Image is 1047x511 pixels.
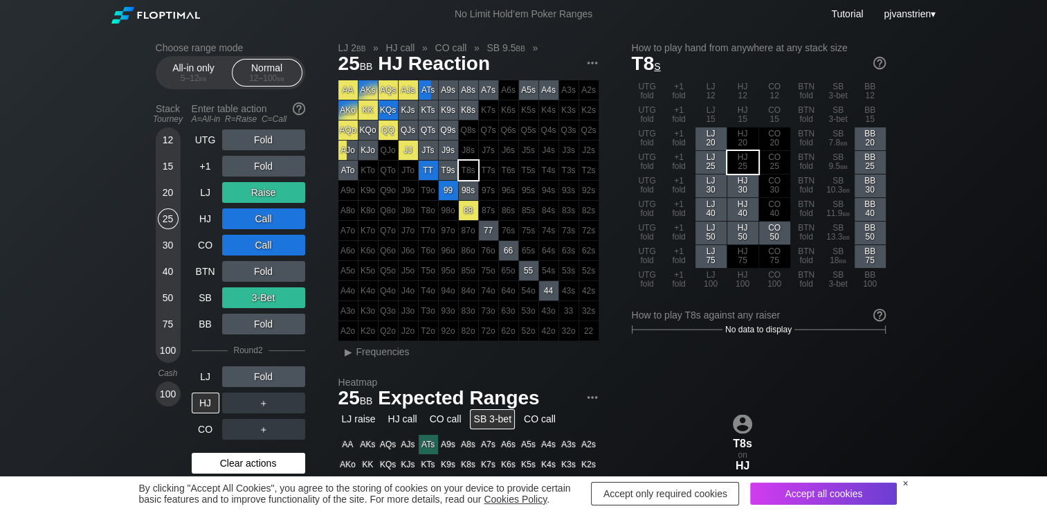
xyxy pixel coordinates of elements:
div: 44 [539,281,558,301]
div: 100% fold in prior round [459,161,478,180]
div: QJs [399,120,418,140]
div: BTN fold [791,104,822,127]
div: BB 75 [855,245,886,268]
div: K9s [439,100,458,120]
div: 100% fold in prior round [379,221,398,240]
div: 100% fold in prior round [759,245,790,268]
span: s [654,57,660,73]
div: SB 18 [823,245,854,268]
div: 100% fold in prior round [539,241,558,260]
span: » [525,42,545,53]
div: 100% fold in prior round [499,301,518,321]
div: 100% fold in prior round [338,241,358,260]
div: SB 3-bet [823,104,854,127]
div: BB 30 [855,174,886,197]
img: Floptimal logo [111,7,200,24]
div: 100% fold in prior round [559,281,579,301]
img: ellipsis.fd386fe8.svg [585,390,600,405]
div: KQo [358,120,378,140]
span: SB 9.5 [484,42,527,54]
div: 100% fold in prior round [499,141,518,160]
div: LJ 12 [695,80,727,103]
span: HJ Reaction [376,53,492,76]
div: SB 10.3 [823,174,854,197]
div: 100% fold in prior round [519,141,538,160]
a: Tutorial [831,8,863,19]
div: 100% fold in prior round [499,120,518,140]
div: UTG fold [632,198,663,221]
div: Don't fold. No recommendation for action. [358,80,378,100]
div: 100% fold in prior round [519,181,538,200]
div: 100% fold in prior round [559,241,579,260]
div: 100% fold in prior round [459,301,478,321]
div: Fold [222,129,305,150]
span: » [466,42,486,53]
div: 100% fold in prior round [358,261,378,280]
div: 100% fold in prior round [559,221,579,240]
div: 30 [158,235,179,256]
div: 100% fold in prior round [519,201,538,220]
div: +1 fold [664,222,695,244]
div: 100% fold in prior round [539,201,558,220]
div: 100% fold in prior round [459,120,478,140]
div: BTN fold [791,198,822,221]
div: 100% fold in prior round [499,221,518,240]
div: 100% fold in prior round [358,161,378,180]
div: 100% fold in prior round [539,120,558,140]
div: 100% fold in prior round [338,181,358,200]
div: QQ [379,120,398,140]
div: 50 [158,287,179,308]
div: 100% fold in prior round [759,151,790,174]
div: HJ 30 [727,174,758,197]
div: UTG fold [632,104,663,127]
div: JJ [399,141,418,160]
div: 100% fold in prior round [499,261,518,280]
div: HJ 50 [727,222,758,244]
div: SB 3-bet [823,269,854,292]
div: 100% fold in prior round [338,261,358,280]
div: 100% fold in prior round [419,201,438,220]
div: 100% fold in prior round [419,241,438,260]
div: 100% fold in prior round [399,181,418,200]
div: LJ 50 [695,222,727,244]
div: 55 [519,261,538,280]
div: LJ 25 [695,151,727,174]
div: 100% fold in prior round [499,201,518,220]
div: 100% fold in prior round [519,301,538,321]
div: 5 – 12 [165,73,223,83]
div: +1 fold [664,151,695,174]
span: bb [840,138,848,147]
div: +1 fold [664,127,695,150]
div: 100% fold in prior round [419,221,438,240]
div: ATs [419,80,438,100]
div: LJ 100 [695,269,727,292]
div: BB 50 [855,222,886,244]
div: Accept all cookies [750,483,897,505]
span: bb [842,232,850,242]
span: bb [277,73,284,83]
span: 25 [336,53,375,76]
div: 15 [158,156,179,177]
div: 100% fold in prior round [358,281,378,301]
div: Tourney [150,114,186,124]
div: 100% fold in prior round [358,201,378,220]
div: 100% fold in prior round [479,201,498,220]
div: 100% fold in prior round [499,100,518,120]
div: 100% fold in prior round [559,201,579,220]
div: Raise [222,182,305,203]
div: A=All-in R=Raise C=Call [192,114,305,124]
div: 100% fold in prior round [479,301,498,321]
div: BTN fold [791,151,822,174]
div: BTN fold [791,80,822,103]
div: KJs [399,100,418,120]
div: +1 fold [664,269,695,292]
div: 100% fold in prior round [559,161,579,180]
div: 100% fold in prior round [338,301,358,321]
div: 100% fold in prior round [459,241,478,260]
div: 100% fold in prior round [399,301,418,321]
div: 100% fold in prior round [539,221,558,240]
div: J9s [439,141,458,160]
div: Call [222,208,305,229]
div: 100% fold in prior round [379,241,398,260]
div: BTN fold [791,174,822,197]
